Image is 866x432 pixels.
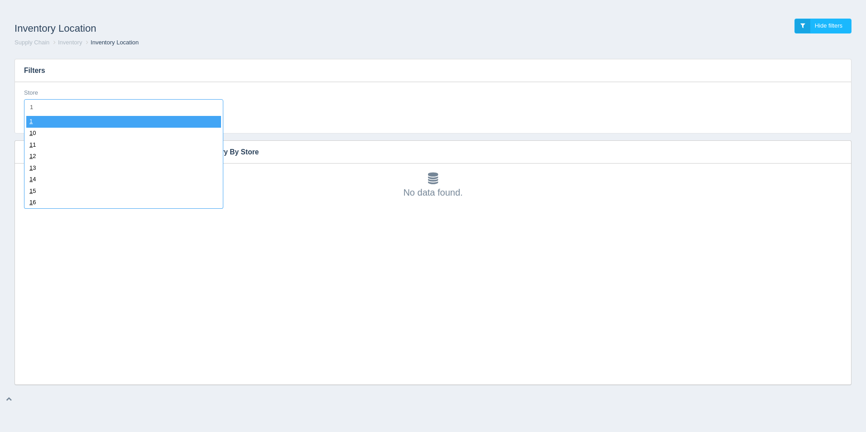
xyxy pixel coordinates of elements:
span: 1 [29,130,33,136]
span: 1 [29,141,33,148]
div: 2 [26,151,221,163]
span: 1 [29,118,33,125]
span: 1 [29,199,33,206]
span: 1 [29,164,33,171]
div: 0 [26,128,221,139]
div: 3 [26,163,221,174]
div: 4 [26,174,221,186]
span: 1 [29,153,33,159]
div: 6 [26,197,221,209]
span: 1 [29,176,33,182]
div: 1 [26,139,221,151]
div: 5 [26,186,221,197]
span: 1 [29,187,33,194]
